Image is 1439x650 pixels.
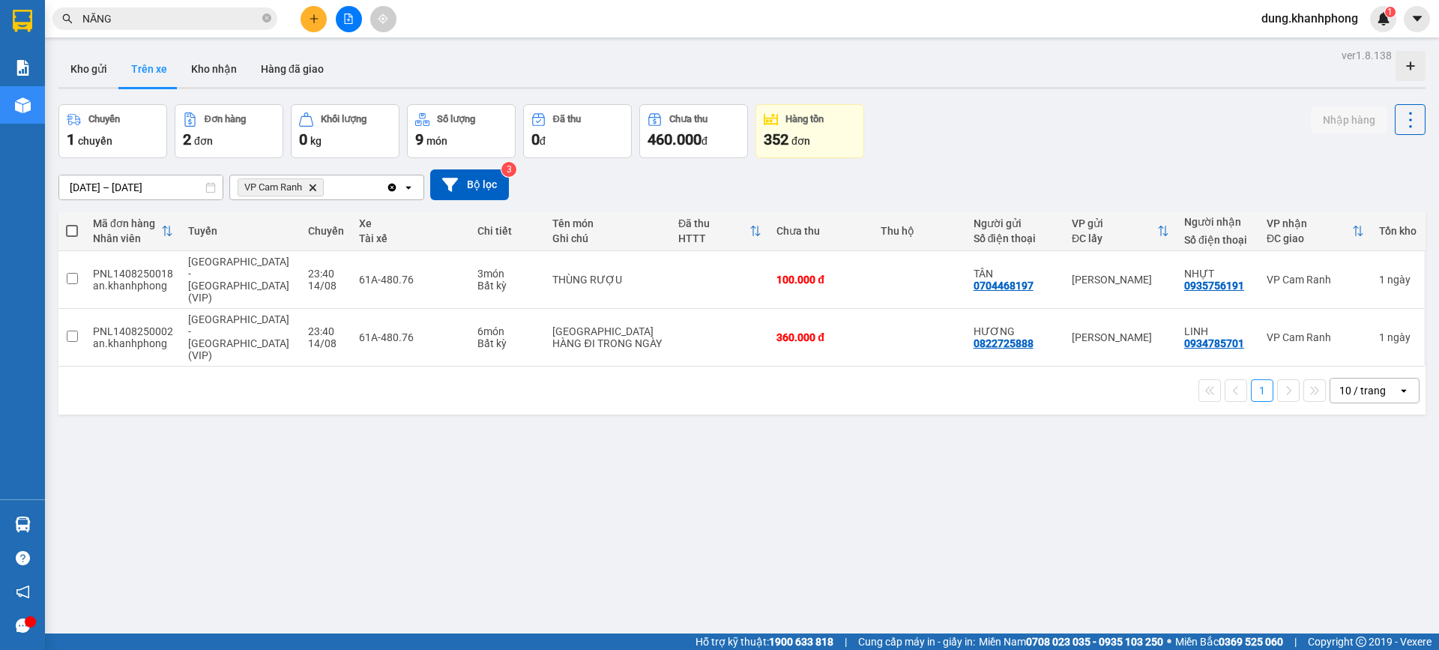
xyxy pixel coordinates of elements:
button: Kho nhận [179,51,249,87]
div: PNL1408250018 [93,268,173,280]
span: kg [310,135,322,147]
div: Đã thu [678,217,749,229]
span: search [62,13,73,24]
div: 0704468197 [974,280,1034,292]
button: plus [301,6,327,32]
div: Chuyến [88,114,120,124]
div: [PERSON_NAME] [1072,274,1169,286]
strong: 1900 633 818 [769,636,833,648]
span: chuyến [78,135,112,147]
div: VP Cam Ranh [1267,274,1364,286]
button: 1 [1251,379,1273,402]
span: Miền Nam [979,634,1163,650]
div: Bất kỳ [477,337,537,349]
span: 1 [67,130,75,148]
span: Miền Bắc [1175,634,1283,650]
span: món [426,135,447,147]
span: ⚪️ [1167,639,1171,645]
div: Đã thu [553,114,581,124]
div: Người nhận [1184,216,1252,228]
button: Hàng đã giao [249,51,336,87]
div: Khối lượng [321,114,366,124]
span: file-add [343,13,354,24]
span: 2 [183,130,191,148]
span: caret-down [1411,12,1424,25]
span: message [16,619,30,633]
div: Tồn kho [1379,225,1417,237]
div: Tài xế [359,232,462,244]
button: Đã thu0đ [523,104,632,158]
div: Người gửi [974,217,1057,229]
div: HÀNG ĐI TRONG NGÀY [552,337,663,349]
div: LINH [1184,325,1252,337]
div: [PERSON_NAME] [1072,331,1169,343]
button: Kho gửi [58,51,119,87]
img: solution-icon [15,60,31,76]
span: aim [378,13,388,24]
div: Bất kỳ [477,280,537,292]
div: Chưa thu [776,225,866,237]
span: 1 [1387,7,1393,17]
span: [GEOGRAPHIC_DATA] - [GEOGRAPHIC_DATA] (VIP) [188,313,289,361]
button: Chưa thu460.000đ [639,104,748,158]
div: Số lượng [437,114,475,124]
button: caret-down [1404,6,1430,32]
span: copyright [1356,637,1366,647]
sup: 3 [501,162,516,177]
span: close-circle [262,13,271,22]
div: 6 món [477,325,537,337]
span: đ [540,135,546,147]
div: an.khanhphong [93,280,173,292]
div: 23:40 [308,268,344,280]
span: VP Cam Ranh, close by backspace [238,178,324,196]
div: Số điện thoại [1184,234,1252,246]
div: Chưa thu [669,114,708,124]
span: | [845,634,847,650]
div: ver 1.8.138 [1342,47,1392,64]
div: 23:40 [308,325,344,337]
div: Số điện thoại [974,232,1057,244]
img: logo-vxr [13,10,32,32]
div: Tên món [552,217,663,229]
sup: 1 [1385,7,1396,17]
svg: open [402,181,414,193]
div: VP gửi [1072,217,1157,229]
div: HƯƠNG [974,325,1057,337]
div: 0934785701 [1184,337,1244,349]
strong: 0369 525 060 [1219,636,1283,648]
div: 100.000 đ [776,274,866,286]
div: 1 [1379,331,1417,343]
span: close-circle [262,12,271,26]
div: 1 [1379,274,1417,286]
span: 352 [764,130,788,148]
span: đơn [791,135,810,147]
strong: 0708 023 035 - 0935 103 250 [1026,636,1163,648]
div: an.khanhphong [93,337,173,349]
div: 14/08 [308,337,344,349]
div: ĐC giao [1267,232,1352,244]
span: dung.khanhphong [1249,9,1370,28]
div: TÂN [974,268,1057,280]
img: warehouse-icon [15,97,31,113]
th: Toggle SortBy [1064,211,1177,251]
img: icon-new-feature [1377,12,1390,25]
div: 3 món [477,268,537,280]
div: Mã đơn hàng [93,217,161,229]
input: Select a date range. [59,175,223,199]
span: ngày [1387,274,1411,286]
div: 0822725888 [974,337,1034,349]
button: Số lượng9món [407,104,516,158]
div: Ghi chú [552,232,663,244]
svg: open [1398,385,1410,397]
span: VP Cam Ranh [244,181,302,193]
div: Nhân viên [93,232,161,244]
button: Bộ lọc [430,169,509,200]
div: Hàng tồn [785,114,824,124]
span: 0 [531,130,540,148]
button: file-add [336,6,362,32]
div: 0935756191 [1184,280,1244,292]
div: Tạo kho hàng mới [1396,51,1426,81]
div: Chuyến [308,225,344,237]
span: đ [702,135,708,147]
span: Cung cấp máy in - giấy in: [858,634,975,650]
